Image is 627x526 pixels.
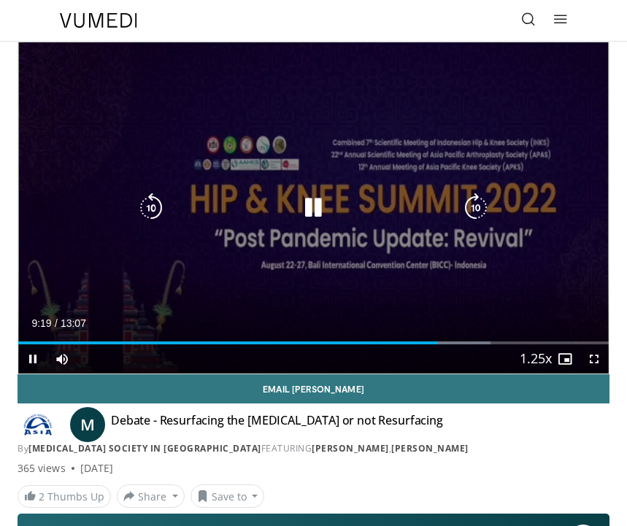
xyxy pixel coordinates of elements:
[39,490,45,503] span: 2
[117,484,185,508] button: Share
[18,344,47,374] button: Pause
[55,317,58,329] span: /
[28,442,261,455] a: [MEDICAL_DATA] Society in [GEOGRAPHIC_DATA]
[70,407,105,442] a: M
[18,42,609,374] video-js: Video Player
[111,413,443,436] h4: Debate - Resurfacing the [MEDICAL_DATA] or not Resurfacing
[18,374,609,403] a: Email [PERSON_NAME]
[80,461,113,476] div: [DATE]
[60,13,137,28] img: VuMedi Logo
[61,317,86,329] span: 13:07
[18,461,66,476] span: 365 views
[580,344,609,374] button: Fullscreen
[18,442,609,455] div: By FEATURING ,
[550,344,580,374] button: Enable picture-in-picture mode
[18,341,609,344] div: Progress Bar
[18,485,111,508] a: 2 Thumbs Up
[18,413,58,436] img: Arthroplasty Society in Asia
[191,484,265,508] button: Save to
[31,317,51,329] span: 9:19
[521,344,550,374] button: Playback Rate
[391,442,469,455] a: [PERSON_NAME]
[47,344,77,374] button: Mute
[312,442,389,455] a: [PERSON_NAME]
